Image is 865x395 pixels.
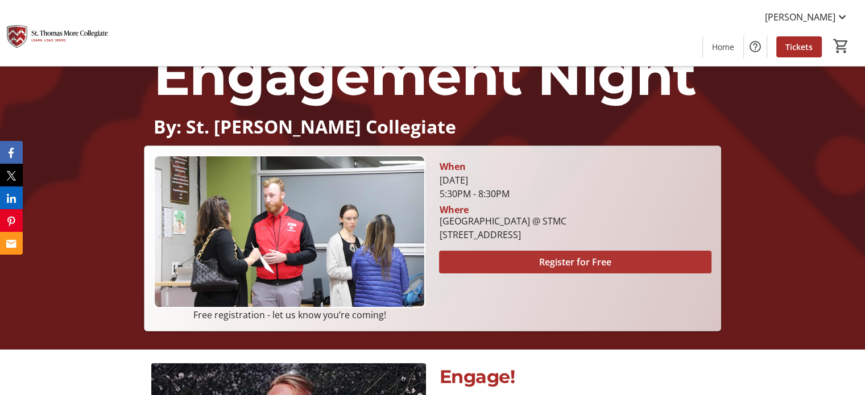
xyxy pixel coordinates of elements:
p: By: St. [PERSON_NAME] Collegiate [153,117,711,136]
span: [PERSON_NAME] [765,10,835,24]
a: Tickets [776,36,822,57]
button: [PERSON_NAME] [756,8,858,26]
img: St. Thomas More Collegiate #2's Logo [7,5,108,61]
span: Tickets [785,41,813,53]
div: [GEOGRAPHIC_DATA] @ STMC [439,214,566,228]
span: Home [712,41,734,53]
a: Home [703,36,743,57]
div: [STREET_ADDRESS] [439,228,566,242]
div: [DATE] 5:30PM - 8:30PM [439,173,711,201]
button: Help [744,35,767,58]
p: Free registration - let us know you’re coming! [154,308,425,322]
div: Where [439,205,468,214]
span: Register for Free [539,255,611,269]
button: Register for Free [439,251,711,273]
button: Cart [831,36,851,56]
p: Engage! [440,363,714,390]
div: When [439,160,465,173]
img: Campaign CTA Media Photo [154,155,425,308]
